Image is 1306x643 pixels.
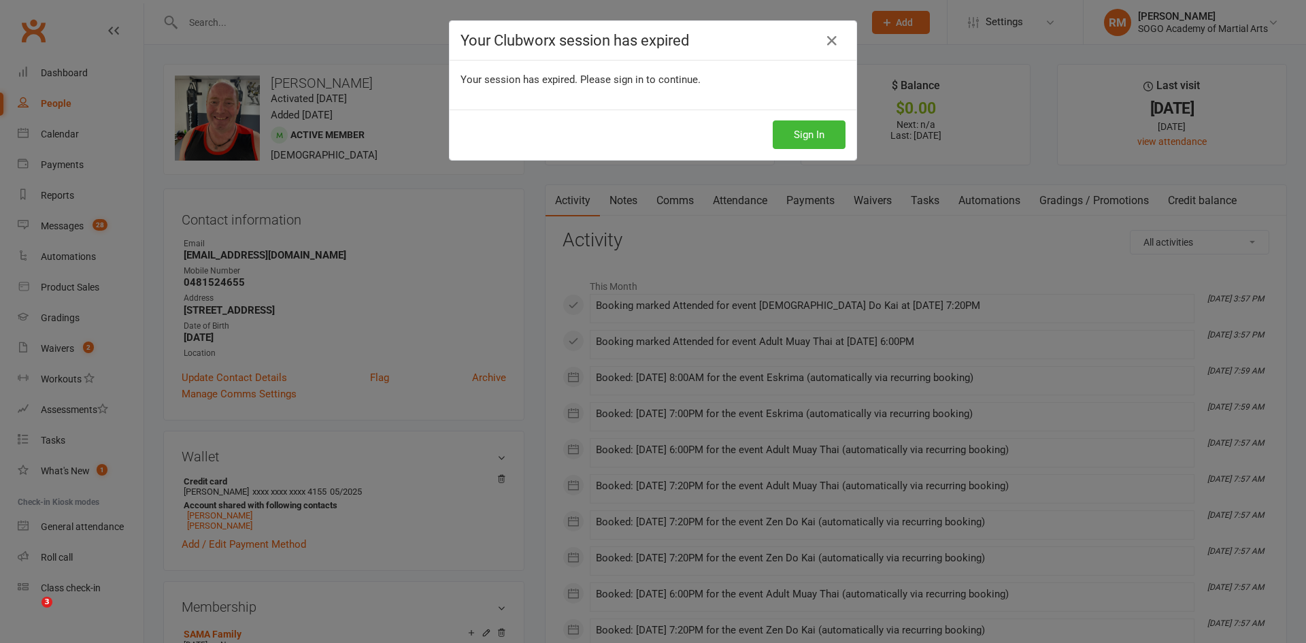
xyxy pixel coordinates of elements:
[773,120,845,149] button: Sign In
[821,30,843,52] a: Close
[41,597,52,608] span: 3
[461,32,845,49] h4: Your Clubworx session has expired
[14,597,46,629] iframe: Intercom live chat
[461,73,701,86] span: Your session has expired. Please sign in to continue.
